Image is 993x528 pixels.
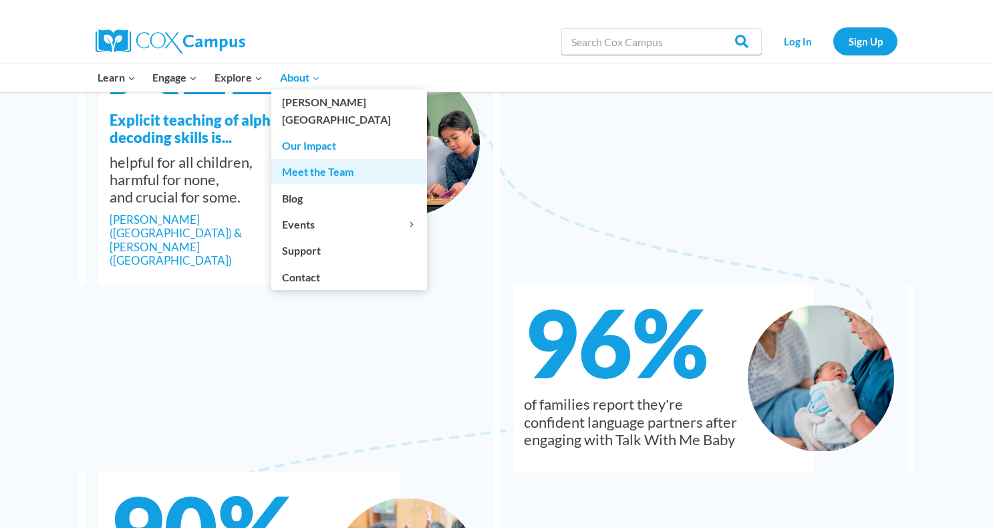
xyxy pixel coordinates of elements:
p: [PERSON_NAME] ([GEOGRAPHIC_DATA]) & [PERSON_NAME] ([GEOGRAPHIC_DATA]) [110,213,323,275]
p: helpful for all children, harmful for none, and crucial for some. [110,154,323,213]
nav: Secondary Navigation [768,27,897,55]
img: newborn_hospital [748,305,894,451]
input: Search Cox Campus [561,28,762,55]
a: Our Impact [271,133,427,158]
button: Child menu of Events [271,212,427,237]
a: Blog [271,185,427,211]
a: Support [271,238,427,263]
p: Explicit teaching of alphabetic decoding skills is... [110,112,323,154]
nav: Primary Navigation [89,63,328,92]
p: of families report they're confident language partners after engaging with Talk With Me Baby [524,396,738,455]
a: Contact [271,264,427,289]
img: Cox Campus [96,29,245,53]
button: Child menu of Learn [89,63,144,92]
button: Child menu of About [271,63,329,92]
button: Child menu of Engage [144,63,206,92]
button: Child menu of Explore [206,63,271,92]
a: Sign Up [833,27,897,55]
span: 96% [524,295,778,389]
a: Log In [768,27,827,55]
span: ALL [110,11,364,105]
a: [PERSON_NAME][GEOGRAPHIC_DATA] [271,90,427,132]
a: Meet the Team [271,159,427,184]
